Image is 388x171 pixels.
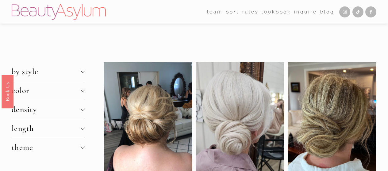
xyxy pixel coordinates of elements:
[12,105,81,114] span: density
[226,7,239,17] a: port
[12,100,85,119] button: density
[294,7,317,17] a: Inquire
[365,6,376,17] a: Facebook
[12,138,85,157] button: theme
[339,6,350,17] a: Instagram
[12,81,85,100] button: color
[207,7,223,17] a: folder dropdown
[242,7,259,17] a: Rates
[12,119,85,138] button: length
[12,4,106,20] img: Beauty Asylum | Bridal Hair &amp; Makeup Charlotte &amp; Atlanta
[12,62,85,81] button: by style
[2,75,13,108] a: Book Us
[352,6,363,17] a: TikTok
[207,8,223,16] span: team
[12,143,81,152] span: theme
[12,67,81,76] span: by style
[12,124,81,133] span: length
[320,7,334,17] a: Blog
[12,86,81,95] span: color
[262,7,291,17] a: Lookbook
